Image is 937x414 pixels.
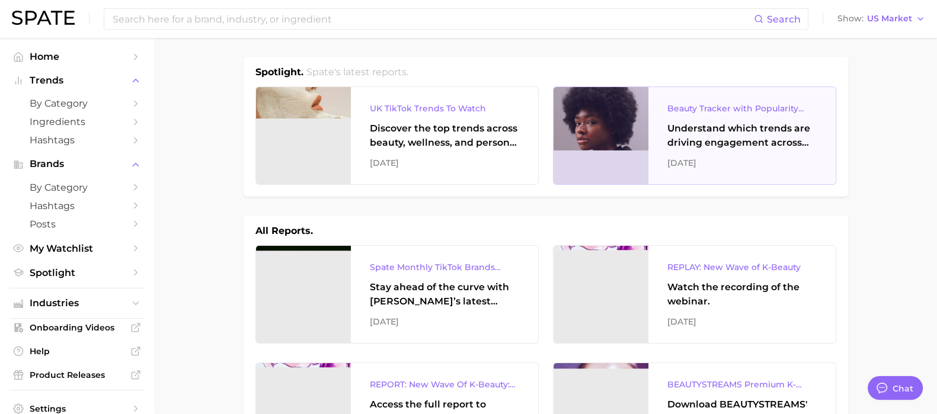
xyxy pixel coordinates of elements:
[9,366,145,384] a: Product Releases
[9,72,145,89] button: Trends
[30,267,124,278] span: Spotlight
[9,342,145,360] a: Help
[9,178,145,197] a: by Category
[667,377,817,391] div: BEAUTYSTREAMS Premium K-beauty Trends Report
[370,121,519,150] div: Discover the top trends across beauty, wellness, and personal care on TikTok [GEOGRAPHIC_DATA].
[111,9,754,29] input: Search here for a brand, industry, or ingredient
[9,197,145,215] a: Hashtags
[667,101,817,115] div: Beauty Tracker with Popularity Index
[30,182,124,193] span: by Category
[255,245,539,344] a: Spate Monthly TikTok Brands TrackerStay ahead of the curve with [PERSON_NAME]’s latest monthly tr...
[9,131,145,149] a: Hashtags
[255,224,313,238] h1: All Reports.
[9,239,145,258] a: My Watchlist
[9,155,145,173] button: Brands
[667,121,817,150] div: Understand which trends are driving engagement across platforms in the skin, hair, makeup, and fr...
[370,377,519,391] div: REPORT: New Wave Of K-Beauty: [GEOGRAPHIC_DATA]’s Trending Innovations In Skincare & Color Cosmetics
[306,65,408,79] h2: Spate's latest reports.
[667,156,817,170] div: [DATE]
[370,101,519,115] div: UK TikTok Trends To Watch
[30,134,124,146] span: Hashtags
[9,319,145,336] a: Onboarding Videos
[30,75,124,86] span: Trends
[553,86,836,185] a: Beauty Tracker with Popularity IndexUnderstand which trends are driving engagement across platfor...
[370,156,519,170] div: [DATE]
[30,219,124,230] span: Posts
[30,116,124,127] span: Ingredients
[667,314,817,329] div: [DATE]
[837,15,864,22] span: Show
[30,51,124,62] span: Home
[370,260,519,274] div: Spate Monthly TikTok Brands Tracker
[9,215,145,233] a: Posts
[30,200,124,211] span: Hashtags
[9,94,145,113] a: by Category
[30,370,124,380] span: Product Releases
[30,403,124,414] span: Settings
[767,14,801,25] span: Search
[9,264,145,282] a: Spotlight
[9,113,145,131] a: Ingredients
[30,243,124,254] span: My Watchlist
[667,260,817,274] div: REPLAY: New Wave of K-Beauty
[834,11,928,27] button: ShowUS Market
[553,245,836,344] a: REPLAY: New Wave of K-BeautyWatch the recording of the webinar.[DATE]
[9,47,145,66] a: Home
[30,98,124,109] span: by Category
[370,314,519,329] div: [DATE]
[255,86,539,185] a: UK TikTok Trends To WatchDiscover the top trends across beauty, wellness, and personal care on Ti...
[9,294,145,312] button: Industries
[255,65,303,79] h1: Spotlight.
[30,298,124,309] span: Industries
[12,11,75,25] img: SPATE
[867,15,912,22] span: US Market
[667,280,817,309] div: Watch the recording of the webinar.
[30,322,124,333] span: Onboarding Videos
[370,280,519,309] div: Stay ahead of the curve with [PERSON_NAME]’s latest monthly tracker, spotlighting the fastest-gro...
[30,346,124,357] span: Help
[30,159,124,169] span: Brands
